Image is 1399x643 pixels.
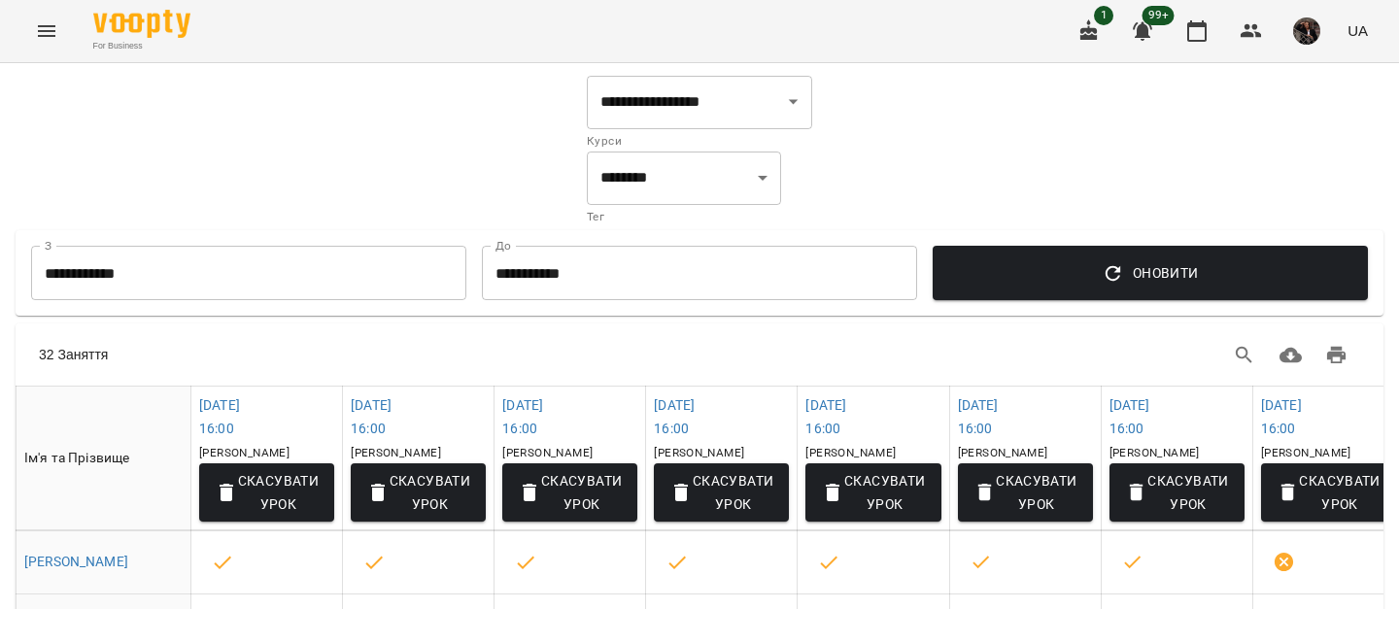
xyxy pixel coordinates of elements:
div: Table Toolbar [16,323,1383,386]
button: UA [1340,13,1376,49]
span: Скасувати Урок [973,469,1077,516]
span: [PERSON_NAME] [351,446,441,459]
a: [PERSON_NAME] [24,554,128,569]
span: For Business [93,40,190,52]
button: Скасувати Урок [1109,463,1245,522]
div: Ім'я та Прізвище [24,447,183,470]
span: Скасувати Урок [669,469,773,516]
a: [DATE]16:00 [805,397,846,436]
button: Скасувати Урок [654,463,789,522]
a: [DATE]16:00 [654,397,695,436]
span: Скасувати Урок [1277,469,1381,516]
img: Voopty Logo [93,10,190,38]
a: [DATE]16:00 [1109,397,1150,436]
span: [PERSON_NAME] [1109,446,1200,459]
button: Скасувати Урок [199,463,334,522]
span: [PERSON_NAME] [502,446,593,459]
img: 8463428bc87f36892c86bf66b209d685.jpg [1293,17,1320,45]
a: [DATE]16:00 [351,397,392,436]
button: Search [1221,332,1268,379]
button: Скасувати Урок [1261,463,1396,522]
span: Скасувати Урок [518,469,622,516]
a: [DATE]16:00 [199,397,240,436]
span: Оновити [948,261,1352,285]
span: [PERSON_NAME] [958,446,1048,459]
span: Скасувати Урок [366,469,470,516]
button: Друк [1314,332,1360,379]
button: Скасувати Урок [502,463,637,522]
a: [DATE]16:00 [502,397,543,436]
button: Завантажити CSV [1268,332,1314,379]
span: [PERSON_NAME] [199,446,290,459]
p: Курси [587,132,812,152]
span: [PERSON_NAME] [654,446,744,459]
button: Скасувати Урок [958,463,1093,522]
a: [DATE]16:00 [958,397,999,436]
div: 32 Заняття [39,345,665,364]
span: Скасувати Урок [821,469,925,516]
span: UA [1348,20,1368,41]
span: [PERSON_NAME] [805,446,896,459]
button: Скасувати Урок [351,463,486,522]
button: Скасувати Урок [805,463,940,522]
span: [PERSON_NAME] [1261,446,1351,459]
span: Скасувати Урок [1125,469,1229,516]
button: Menu [23,8,70,54]
span: 1 [1094,6,1113,25]
span: 99+ [1143,6,1175,25]
a: [DATE]16:00 [1261,397,1302,436]
span: Скасувати Урок [215,469,319,516]
p: Тег [587,208,781,227]
button: Оновити [933,246,1368,300]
